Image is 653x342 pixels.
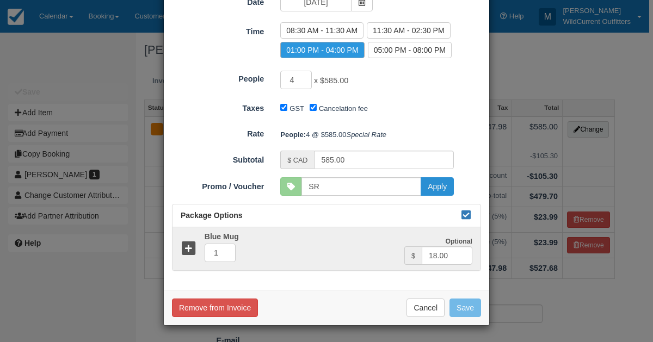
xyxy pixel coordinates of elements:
[172,299,258,317] button: Remove from Invoice
[164,70,272,85] label: People
[164,177,272,192] label: Promo / Voucher
[280,130,306,139] strong: People
[280,42,364,58] label: 01:00 PM - 04:00 PM
[280,22,364,39] label: 08:30 AM - 11:30 AM
[164,125,272,140] label: Rate
[173,227,480,270] a: Optional $
[411,252,415,260] small: $
[272,126,489,144] div: 4 @ $585.00
[368,42,452,58] label: 05:00 PM - 08:00 PM
[287,157,307,164] small: $ CAD
[445,238,472,245] strong: Optional
[280,71,312,89] input: People
[181,211,243,220] span: Package Options
[164,22,272,38] label: Time
[449,299,481,317] button: Save
[164,99,272,114] label: Taxes
[164,151,272,166] label: Subtotal
[196,233,404,241] h5: Blue Mug
[406,299,445,317] button: Cancel
[289,104,304,113] label: GST
[347,130,386,139] em: Special Rate
[421,177,454,196] button: Apply
[367,22,451,39] label: 11:30 AM - 02:30 PM
[314,77,348,85] span: x $585.00
[319,104,368,113] label: Cancelation fee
